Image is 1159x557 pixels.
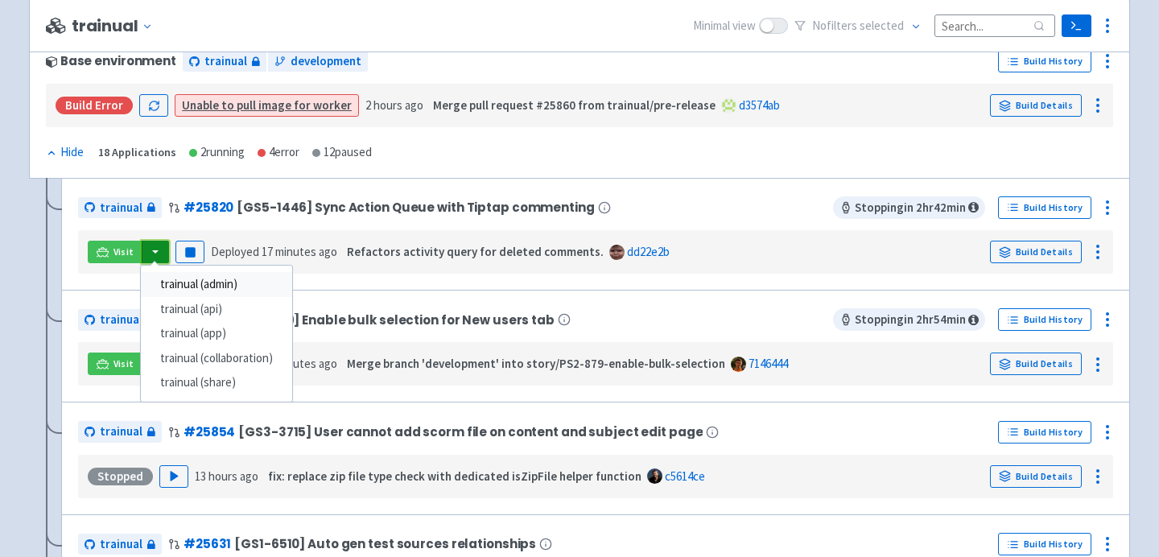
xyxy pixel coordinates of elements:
[141,321,292,346] a: trainual (app)
[100,311,142,329] span: trainual
[627,244,670,259] a: dd22e2b
[204,52,247,71] span: trainual
[998,196,1091,219] a: Build History
[78,534,162,555] a: trainual
[100,199,142,217] span: trainual
[998,308,1091,331] a: Build History
[990,353,1082,375] a: Build Details
[175,241,204,263] button: Pause
[433,97,716,113] strong: Merge pull request #25860 from trainual/pre-release
[262,244,337,259] time: 17 minutes ago
[998,533,1091,555] a: Build History
[258,143,299,162] div: 4 error
[195,468,258,484] time: 13 hours ago
[312,143,372,162] div: 12 paused
[739,97,780,113] a: d3574ab
[88,468,153,485] div: Stopped
[141,297,292,322] a: trainual (api)
[234,313,555,327] span: [PS2-879] Enable bulk selection for New users tab
[72,17,159,35] button: trainual
[998,421,1091,444] a: Build History
[184,423,235,440] a: #25854
[990,241,1082,263] a: Build Details
[183,51,266,72] a: trainual
[88,353,142,375] a: Visit
[860,18,904,33] span: selected
[56,97,133,114] div: Build Error
[990,465,1082,488] a: Build Details
[238,425,703,439] span: [GS3-3715] User cannot add scorm file on content and subject edit page
[833,308,985,331] span: Stopping in 2 hr 54 min
[998,50,1091,72] a: Build History
[291,52,361,71] span: development
[78,309,162,331] a: trainual
[100,535,142,554] span: trainual
[159,465,188,488] button: Play
[184,199,233,216] a: #25820
[990,94,1082,117] a: Build Details
[184,535,231,552] a: #25631
[693,17,756,35] span: Minimal view
[234,537,536,551] span: [GS1-6510] Auto gen test sources relationships
[100,423,142,441] span: trainual
[141,272,292,297] a: trainual (admin)
[46,143,84,162] div: Hide
[268,51,368,72] a: development
[749,356,788,371] a: 7146444
[182,97,352,113] a: Unable to pull image for worker
[347,356,725,371] strong: Merge branch 'development' into story/PS2-879-enable-bulk-selection
[833,196,985,219] span: Stopping in 2 hr 42 min
[46,54,176,68] div: Base environment
[347,244,604,259] strong: Refactors activity query for deleted comments.
[262,356,337,371] time: 33 minutes ago
[365,97,423,113] time: 2 hours ago
[934,14,1055,36] input: Search...
[46,143,85,162] button: Hide
[141,346,292,371] a: trainual (collaboration)
[88,241,142,263] a: Visit
[78,197,162,219] a: trainual
[78,421,162,443] a: trainual
[812,17,904,35] span: No filter s
[113,245,134,258] span: Visit
[141,370,292,395] a: trainual (share)
[113,357,134,370] span: Visit
[268,468,641,484] strong: fix: replace zip file type check with dedicated isZipFile helper function
[211,244,337,259] span: Deployed
[665,468,705,484] a: c5614ce
[1062,14,1091,37] a: Terminal
[237,200,594,214] span: [GS5-1446] Sync Action Queue with Tiptap commenting
[189,143,245,162] div: 2 running
[98,143,176,162] div: 18 Applications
